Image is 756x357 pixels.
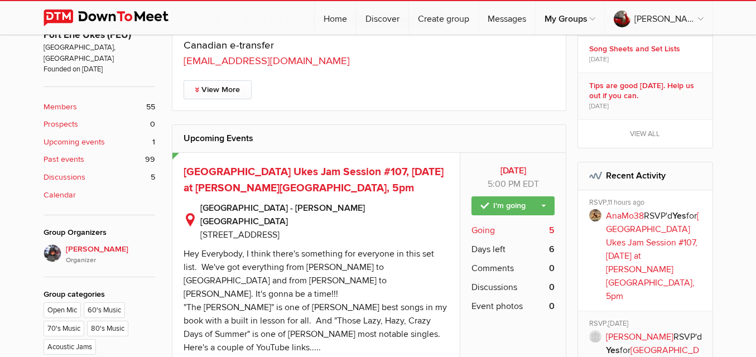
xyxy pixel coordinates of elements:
p: RSVP'd for [606,209,705,303]
a: Discussions 5 [44,171,155,184]
b: Yes [606,345,620,356]
a: [GEOGRAPHIC_DATA] Ukes Jam Session #107, [DATE] at [PERSON_NAME][GEOGRAPHIC_DATA], 5pm [606,210,699,302]
a: Members 55 [44,101,155,113]
a: [PERSON_NAME]Organizer [44,244,155,266]
span: Going [471,224,495,237]
span: [DATE] [608,319,628,328]
h2: Upcoming Events [184,125,555,152]
a: [PERSON_NAME] [606,331,673,342]
img: DownToMeet [44,9,186,26]
h2: Recent Activity [589,162,701,189]
a: Messages [479,1,535,35]
span: 55 [146,101,155,113]
b: Past events [44,153,84,166]
a: Discover [357,1,408,35]
b: [GEOGRAPHIC_DATA] - [PERSON_NAME][GEOGRAPHIC_DATA] [200,201,449,228]
span: Days left [471,243,505,256]
a: AnaMo38 [606,210,644,221]
div: Group Organizers [44,226,155,239]
span: [DATE] [589,55,609,65]
b: Yes [672,210,686,221]
a: Past events 99 [44,153,155,166]
img: Elaine [44,244,61,262]
a: Prospects 0 [44,118,155,131]
span: [GEOGRAPHIC_DATA], [GEOGRAPHIC_DATA] [44,42,155,64]
span: Comments [471,262,514,275]
span: 5:00 PM [488,178,521,190]
span: Discussions [471,281,517,294]
span: Founded on [DATE] [44,64,155,75]
b: Prospects [44,118,78,131]
span: Event photos [471,300,523,313]
b: 0 [549,262,555,275]
a: View all [578,120,712,148]
b: 6 [549,243,555,256]
b: 0 [549,300,555,313]
i: Organizer [66,255,155,266]
span: 0 [150,118,155,131]
span: 5 [151,171,155,184]
a: [EMAIL_ADDRESS][DOMAIN_NAME] [184,55,350,67]
a: Calendar [44,189,155,201]
div: RSVP, [589,319,705,330]
span: [STREET_ADDRESS] [200,229,280,240]
span: 1 [152,136,155,148]
a: Home [315,1,356,35]
a: Upcoming events 1 [44,136,155,148]
b: Tips are good [DATE]. Help us out if you can. [589,81,705,101]
div: RSVP, [589,198,705,209]
b: 5 [549,224,555,237]
b: [DATE] [471,164,555,177]
a: [GEOGRAPHIC_DATA] Ukes Jam Session #107, [DATE] at [PERSON_NAME][GEOGRAPHIC_DATA], 5pm [184,165,444,195]
a: View More [184,80,252,99]
span: [DATE] [589,102,609,112]
span: America/New_York [523,178,539,190]
a: Tips are good [DATE]. Help us out if you can. [DATE] [578,73,712,119]
span: 11 hours ago [608,198,644,207]
b: 0 [549,281,555,294]
a: My Groups [536,1,604,35]
a: Create group [409,1,478,35]
a: [PERSON_NAME] [605,1,712,35]
span: 99 [145,153,155,166]
span: [PERSON_NAME] [66,243,155,266]
b: Song Sheets and Set Lists [589,44,705,54]
div: Group categories [44,288,155,301]
span: Canadian e-transfer [184,39,274,52]
b: Upcoming events [44,136,105,148]
b: Members [44,101,77,113]
a: Song Sheets and Set Lists [DATE] [578,36,712,73]
b: Discussions [44,171,85,184]
b: Calendar [44,189,76,201]
a: I'm going [471,196,555,215]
